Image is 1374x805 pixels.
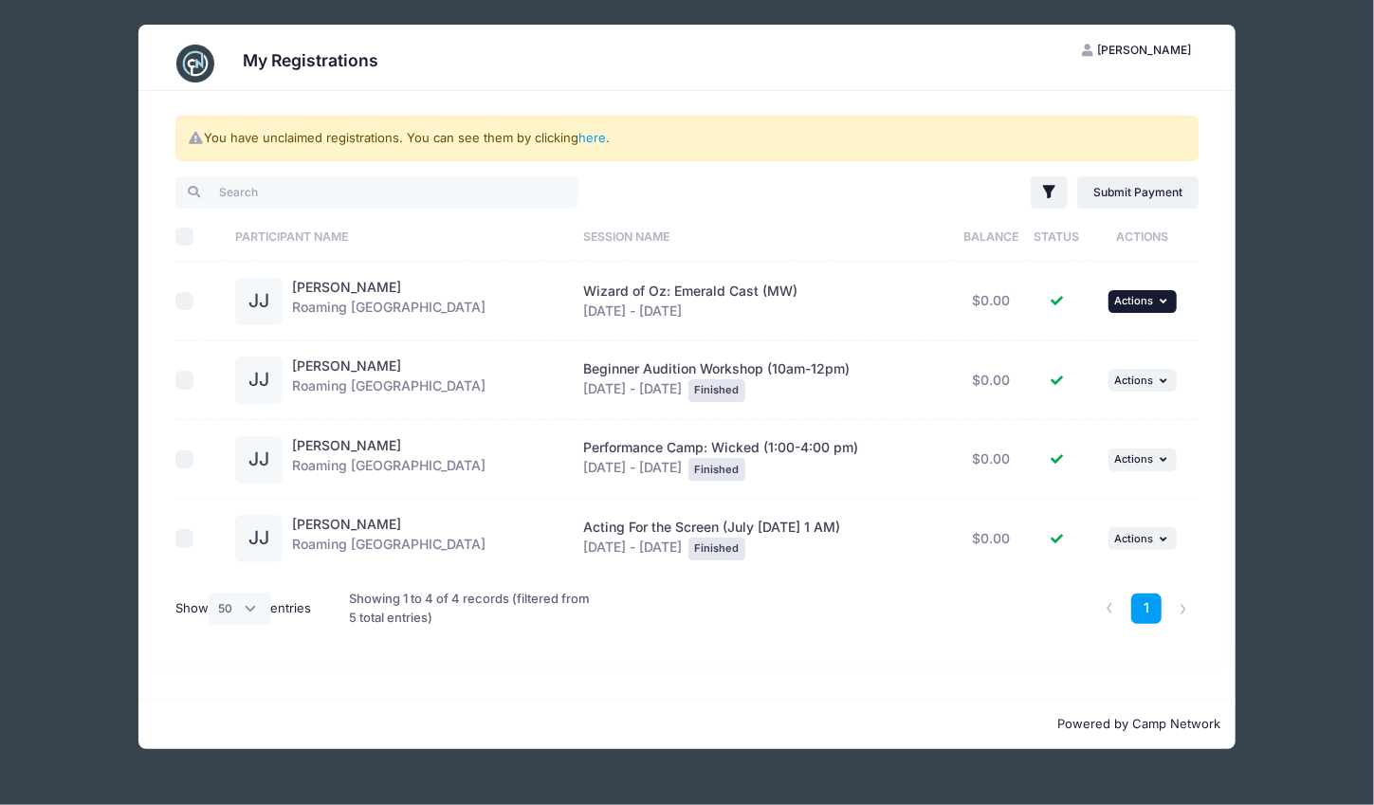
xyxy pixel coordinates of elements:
td: $0.00 [954,341,1027,421]
div: Roaming [GEOGRAPHIC_DATA] [292,278,485,325]
a: 1 [1131,594,1163,625]
span: Performance Camp: Wicked (1:00-4:00 pm) [583,439,858,455]
div: Finished [688,458,745,481]
p: Powered by Camp Network [154,715,1220,734]
div: [DATE] - [DATE] [583,438,944,481]
div: Finished [688,379,745,402]
span: Actions [1114,374,1153,387]
a: [PERSON_NAME] [292,516,401,532]
div: [DATE] - [DATE] [583,518,944,560]
span: Wizard of Oz: Emerald Cast (MW) [583,283,797,299]
span: Actions [1114,532,1153,545]
label: Show entries [175,593,312,625]
div: Finished [688,538,745,560]
button: Actions [1108,527,1177,550]
select: Showentries [209,593,271,625]
a: JJ [235,452,283,468]
a: JJ [235,373,283,389]
div: JJ [235,515,283,562]
th: Actions: activate to sort column ascending [1087,211,1200,262]
td: $0.00 [954,420,1027,500]
th: Select All [175,211,227,262]
span: [PERSON_NAME] [1098,43,1192,57]
div: JJ [235,357,283,404]
span: Acting For the Screen (July [DATE] 1 AM) [583,519,840,535]
div: Roaming [GEOGRAPHIC_DATA] [292,436,485,484]
th: Status: activate to sort column ascending [1028,211,1087,262]
a: [PERSON_NAME] [292,437,401,453]
a: here [578,130,606,145]
a: JJ [235,531,283,547]
div: [DATE] - [DATE] [583,359,944,402]
a: [PERSON_NAME] [292,357,401,374]
div: You have unclaimed registrations. You can see them by clicking . [175,116,1200,161]
td: $0.00 [954,500,1027,578]
th: Session Name: activate to sort column ascending [575,211,955,262]
button: Actions [1108,290,1177,313]
a: JJ [235,294,283,310]
a: [PERSON_NAME] [292,279,401,295]
h3: My Registrations [243,50,378,70]
span: Actions [1114,452,1153,466]
th: Participant Name: activate to sort column ascending [227,211,575,262]
span: Actions [1114,294,1153,307]
button: Actions [1108,369,1177,392]
img: CampNetwork [176,45,214,82]
button: Actions [1108,448,1177,471]
div: [DATE] - [DATE] [583,282,944,321]
div: JJ [235,436,283,484]
div: Showing 1 to 4 of 4 records (filtered from 5 total entries) [349,577,591,639]
a: Submit Payment [1077,176,1200,209]
div: Roaming [GEOGRAPHIC_DATA] [292,357,485,404]
div: JJ [235,278,283,325]
button: [PERSON_NAME] [1066,34,1208,66]
div: Roaming [GEOGRAPHIC_DATA] [292,515,485,562]
td: $0.00 [954,262,1027,341]
span: Beginner Audition Workshop (10am-12pm) [583,360,850,376]
input: Search [175,176,578,209]
th: Balance: activate to sort column ascending [954,211,1027,262]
